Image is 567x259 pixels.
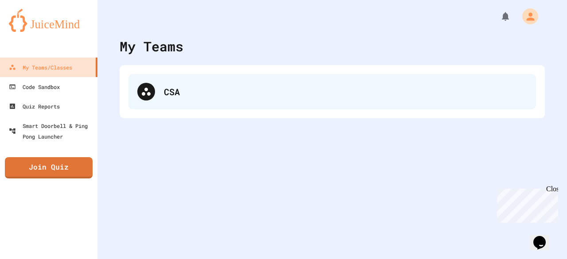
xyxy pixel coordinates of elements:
div: CSA [164,85,527,98]
div: My Notifications [484,9,513,24]
img: logo-orange.svg [9,9,89,32]
iframe: chat widget [530,224,558,250]
div: My Teams [120,36,183,56]
div: Quiz Reports [9,101,60,112]
div: Code Sandbox [9,81,60,92]
div: My Teams/Classes [9,62,72,73]
div: My Account [513,6,540,27]
div: Smart Doorbell & Ping Pong Launcher [9,120,94,142]
a: Join Quiz [5,157,93,178]
iframe: chat widget [493,185,558,223]
div: Chat with us now!Close [4,4,61,56]
div: CSA [128,74,536,109]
